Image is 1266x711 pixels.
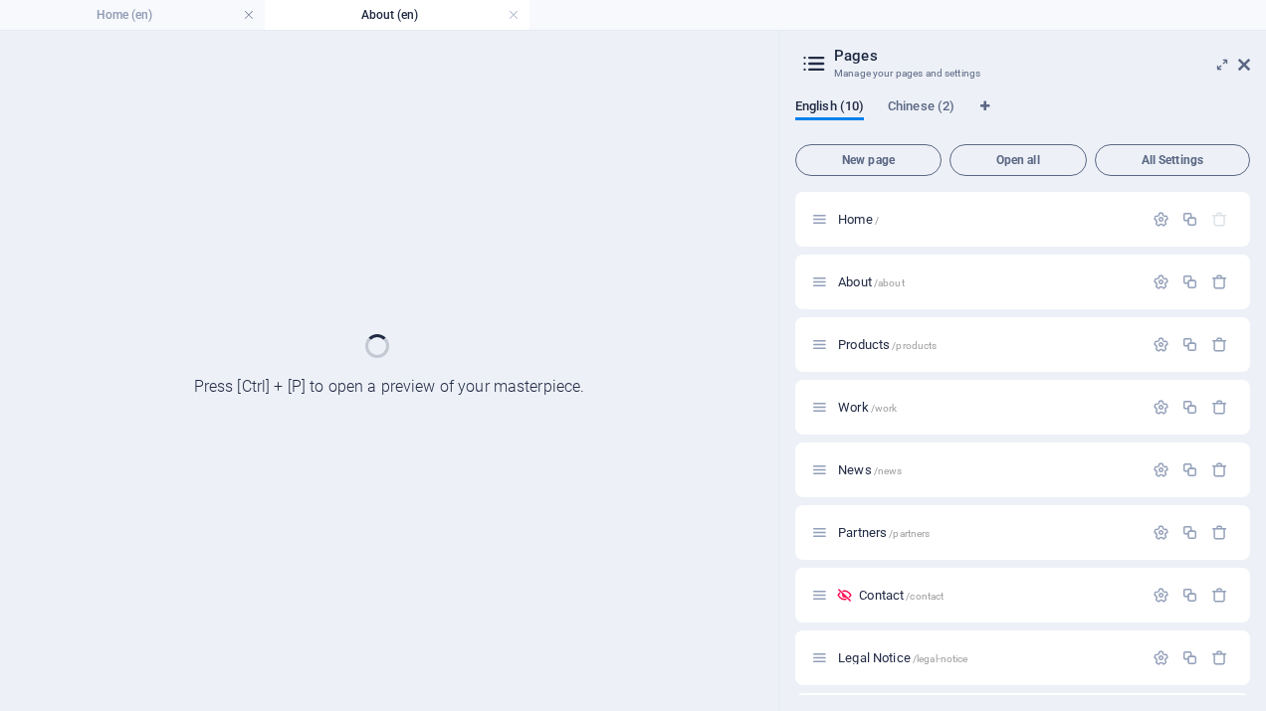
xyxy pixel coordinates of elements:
span: /products [892,340,937,351]
span: Click to open page [859,588,944,603]
span: /about [874,277,905,288]
div: Settings [1153,461,1169,478]
h3: Manage your pages and settings [834,65,1210,83]
div: Partners/partners [832,526,1143,539]
span: Open all [958,154,1078,166]
div: Work/work [832,401,1143,414]
span: All Settings [1104,154,1241,166]
div: Duplicate [1181,587,1198,604]
span: English (10) [795,94,864,122]
div: Remove [1211,461,1228,478]
span: Click to open page [838,400,897,415]
div: About/about [832,275,1143,288]
div: Settings [1153,336,1169,353]
div: Remove [1211,587,1228,604]
div: Duplicate [1181,524,1198,541]
span: Click to open page [838,337,937,352]
div: Products/products [832,338,1143,351]
div: Duplicate [1181,211,1198,228]
div: Settings [1153,273,1169,290]
div: Duplicate [1181,399,1198,416]
div: Remove [1211,524,1228,541]
span: / [875,215,879,226]
div: Remove [1211,399,1228,416]
div: Settings [1153,649,1169,666]
span: /legal-notice [913,653,968,664]
span: Click to open page [838,525,930,540]
span: /news [874,465,903,476]
div: Duplicate [1181,649,1198,666]
div: Duplicate [1181,336,1198,353]
h2: Pages [834,47,1250,65]
div: Language Tabs [795,98,1250,136]
div: Duplicate [1181,461,1198,478]
span: /partners [889,528,930,539]
span: New page [804,154,933,166]
div: Settings [1153,399,1169,416]
h4: About (en) [265,4,529,26]
div: Settings [1153,211,1169,228]
span: /contact [906,591,944,602]
div: Settings [1153,524,1169,541]
span: /work [871,403,898,414]
div: Remove [1211,336,1228,353]
span: Click to open page [838,650,967,665]
span: Chinese (2) [888,94,954,122]
div: Duplicate [1181,273,1198,290]
button: Open all [949,144,1087,176]
div: Legal Notice/legal-notice [832,651,1143,664]
div: News/news [832,463,1143,476]
span: Click to open page [838,274,905,289]
span: Click to open page [838,462,902,477]
div: Home/ [832,213,1143,226]
div: Contact/contact [853,589,1143,602]
button: All Settings [1095,144,1250,176]
span: Click to open page [838,212,879,227]
div: The startpage cannot be deleted [1211,211,1228,228]
button: New page [795,144,942,176]
div: Remove [1211,273,1228,290]
div: Settings [1153,587,1169,604]
div: Remove [1211,649,1228,666]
